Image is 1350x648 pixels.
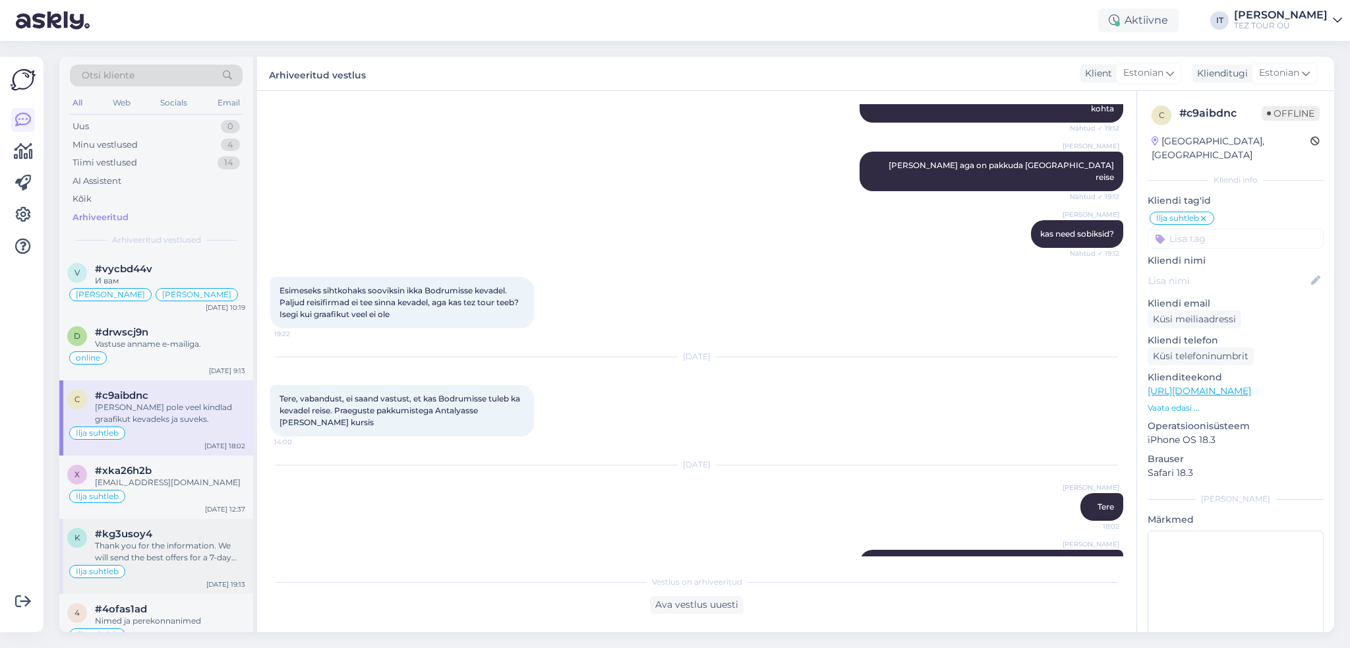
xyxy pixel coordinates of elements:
div: Minu vestlused [73,138,138,152]
div: Küsi telefoninumbrit [1148,347,1254,365]
div: Aktiivne [1098,9,1179,32]
div: И вам [95,275,245,287]
div: Klient [1080,67,1112,80]
div: # c9aibdnc [1179,105,1262,121]
p: Märkmed [1148,513,1324,527]
a: [URL][DOMAIN_NAME] [1148,385,1251,397]
span: Nähtud ✓ 19:12 [1070,123,1119,133]
span: [PERSON_NAME] [1063,539,1119,549]
div: Socials [158,94,190,111]
span: Estonian [1123,66,1163,80]
span: Offline [1262,106,1320,121]
span: x [74,469,80,479]
span: Esimeseks sihtkohaks sooviksin ikka Bodrumisse kevadel. Paljud reisifirmad ei tee sinna kevadel, ... [279,285,521,319]
p: Kliendi telefon [1148,334,1324,347]
label: Arhiveeritud vestlus [269,65,366,82]
div: [GEOGRAPHIC_DATA], [GEOGRAPHIC_DATA] [1152,134,1310,162]
div: Küsi meiliaadressi [1148,310,1241,328]
span: Nähtud ✓ 19:12 [1070,192,1119,202]
div: AI Assistent [73,175,121,188]
p: Operatsioonisüsteem [1148,419,1324,433]
span: 19:22 [274,329,324,339]
p: Kliendi tag'id [1148,194,1324,208]
span: #kg3usoy4 [95,528,152,540]
span: k [74,533,80,543]
span: #4ofas1ad [95,603,147,615]
span: Estonian [1259,66,1299,80]
span: Otsi kliente [82,69,134,82]
span: [PERSON_NAME] [1063,210,1119,220]
div: Arhiveeritud [73,211,129,224]
span: Nähtud ✓ 19:12 [1070,249,1119,258]
div: 14 [218,156,240,169]
div: [DATE] 19:13 [206,579,245,589]
div: [DATE] 9:13 [209,366,245,376]
div: Email [215,94,243,111]
span: v [74,268,80,278]
input: Lisa tag [1148,229,1324,249]
div: Vastuse anname e-mailiga. [95,338,245,350]
span: 14:00 [274,437,324,447]
a: [PERSON_NAME]TEZ TOUR OÜ [1234,10,1342,31]
div: Uus [73,120,89,133]
span: #vycbd44v [95,263,152,275]
span: Ilja suhtleb [1156,214,1199,222]
div: Tiimi vestlused [73,156,137,169]
span: [PERSON_NAME] [162,291,231,299]
div: Klienditugi [1192,67,1248,80]
div: [DATE] 10:19 [206,303,245,312]
div: [EMAIL_ADDRESS][DOMAIN_NAME] [95,477,245,488]
span: [PERSON_NAME] [76,291,145,299]
div: [DATE] [270,459,1123,471]
p: Brauser [1148,452,1324,466]
span: Tere [1098,502,1114,512]
p: Safari 18.3 [1148,466,1324,480]
div: Ava vestlus uuesti [650,596,744,614]
div: Web [110,94,133,111]
div: 0 [221,120,240,133]
span: Vestlus on arhiveeritud [652,576,742,588]
span: d [74,331,80,341]
span: kas need sobiksid? [1040,229,1114,239]
p: Kliendi email [1148,297,1324,310]
div: [DATE] [270,351,1123,363]
p: Kliendi nimi [1148,254,1324,268]
div: Thank you for the information. We will send the best offers for a 7-day trip to [GEOGRAPHIC_DATA]... [95,540,245,564]
div: Nimed ja perekonnanimed [95,615,245,627]
span: c [1159,110,1165,120]
span: Ilja suhtleb [76,568,119,575]
span: 4 [74,608,80,618]
span: Ilja suhtleb [76,492,119,500]
div: [PERSON_NAME] pole veel kindlad graafikut kevadeks ja suveks. [95,401,245,425]
div: [PERSON_NAME] [1148,493,1324,505]
div: Kõik [73,192,92,206]
div: [PERSON_NAME] [1234,10,1328,20]
span: #c9aibdnc [95,390,148,401]
div: IT [1210,11,1229,30]
img: Askly Logo [11,67,36,92]
span: Tere, vabandust, ei saand vastust, et kas Bodrumisse tuleb ka kevadel reise. Praeguste pakkumiste... [279,394,522,427]
div: All [70,94,85,111]
div: TEZ TOUR OÜ [1234,20,1328,31]
span: #xka26h2b [95,465,152,477]
span: [PERSON_NAME] [1063,141,1119,151]
p: iPhone OS 18.3 [1148,433,1324,447]
div: Kliendi info [1148,174,1324,186]
span: [PERSON_NAME] [1063,483,1119,492]
span: Ilja suhtleb [76,631,119,639]
div: [DATE] 12:37 [205,504,245,514]
span: Arhiveeritud vestlused [112,234,201,246]
p: Klienditeekond [1148,370,1324,384]
span: Ilja suhtleb [76,429,119,437]
span: #drwscj9n [95,326,148,338]
p: Vaata edasi ... [1148,402,1324,414]
div: 4 [221,138,240,152]
input: Lisa nimi [1148,274,1308,288]
span: [PERSON_NAME] aga on pakkuda [GEOGRAPHIC_DATA] reise [889,160,1116,182]
span: c [74,394,80,404]
span: online [76,354,100,362]
span: 18:02 [1070,521,1119,531]
div: [DATE] 18:02 [204,441,245,451]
